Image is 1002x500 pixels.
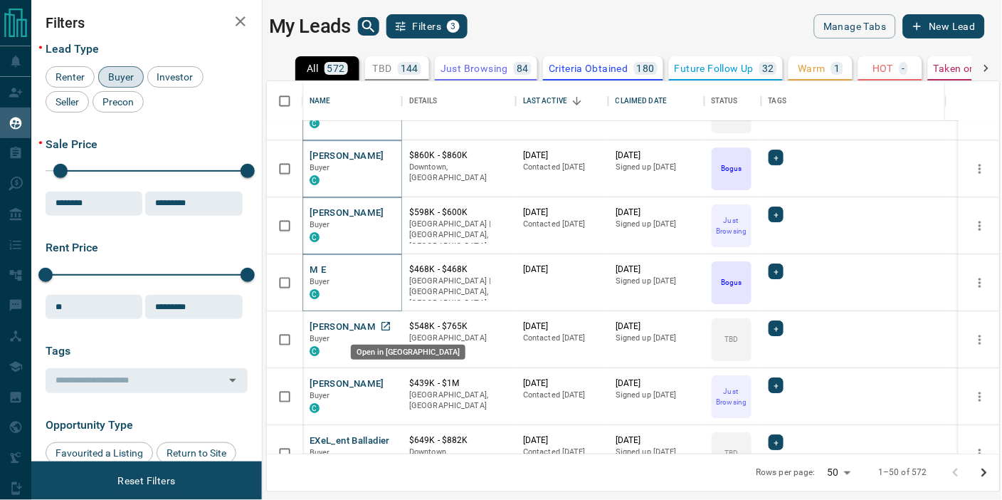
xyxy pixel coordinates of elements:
p: Just Browsing [713,386,750,407]
p: Future Follow Up [675,63,754,73]
div: Renter [46,66,95,88]
div: Tags [769,81,787,121]
p: [DATE] [616,434,697,447]
div: Details [402,81,516,121]
span: Seller [51,96,84,108]
span: 3 [448,21,458,31]
div: Investor [147,66,204,88]
button: [PERSON_NAME] [310,321,384,334]
span: Buyer [103,71,139,83]
button: more [969,386,991,407]
p: [GEOGRAPHIC_DATA] [409,333,509,344]
span: + [774,435,779,449]
div: + [769,150,784,165]
span: + [774,150,779,165]
div: + [769,377,784,393]
button: Sort [567,91,587,111]
div: Return to Site [157,442,236,464]
button: New Lead [903,14,985,38]
div: 50 [821,462,855,483]
div: condos.ca [310,346,320,356]
p: [GEOGRAPHIC_DATA], [GEOGRAPHIC_DATA] [409,390,509,412]
p: 32 [762,63,774,73]
span: Buyer [310,277,330,286]
span: + [774,264,779,278]
span: Investor [152,71,199,83]
span: Buyer [310,220,330,229]
p: [DATE] [616,150,697,162]
p: [DATE] [523,434,601,447]
a: Open in New Tab [376,317,395,335]
div: Open in [GEOGRAPHIC_DATA] [351,345,465,360]
div: Buyer [98,66,144,88]
p: Contacted [DATE] [523,333,601,344]
p: $548K - $765K [409,321,509,333]
p: [DATE] [523,377,601,390]
div: Favourited a Listing [46,442,153,464]
p: Signed up [DATE] [616,162,697,173]
span: + [774,321,779,335]
p: 144 [401,63,418,73]
p: $860K - $860K [409,150,509,162]
button: Go to next page [970,459,998,487]
p: 180 [637,63,655,73]
span: Buyer [310,163,330,172]
div: Details [409,81,438,121]
button: more [969,272,991,293]
p: [DATE] [523,321,601,333]
h2: Filters [46,14,248,31]
div: Precon [93,91,144,113]
p: Downtown, [GEOGRAPHIC_DATA] [409,162,509,184]
div: Last Active [523,81,567,121]
span: Return to Site [162,447,231,459]
p: TBD [724,448,738,459]
p: TBD [373,63,392,73]
button: Open [223,370,243,390]
div: condos.ca [310,118,320,128]
button: Manage Tabs [814,14,895,38]
p: 1–50 of 572 [879,467,927,479]
h1: My Leads [269,15,351,38]
span: Renter [51,71,90,83]
p: TBD [724,334,738,345]
p: $439K - $1M [409,377,509,390]
button: Filters3 [386,14,468,38]
p: 84 [517,63,529,73]
button: [PERSON_NAME] [310,207,384,220]
p: 572 [327,63,345,73]
p: Contacted [DATE] [523,219,601,230]
span: Rent Price [46,241,98,254]
div: + [769,207,784,222]
button: more [969,443,991,464]
div: Status [705,81,761,121]
div: condos.ca [310,175,320,185]
span: Sale Price [46,137,97,151]
div: + [769,264,784,279]
div: Name [302,81,402,121]
p: Warm [798,63,826,73]
p: - [902,63,905,73]
p: Criteria Obtained [549,63,628,73]
p: Signed up [DATE] [616,390,697,401]
span: Favourited a Listing [51,447,148,459]
button: search button [358,17,379,36]
p: [GEOGRAPHIC_DATA] | [GEOGRAPHIC_DATA], [GEOGRAPHIC_DATA] [409,276,509,309]
p: Bogus [721,163,742,174]
span: Opportunity Type [46,418,133,432]
p: Just Browsing [713,215,750,236]
p: Rows per page: [756,467,816,479]
button: more [969,158,991,179]
p: 1 [834,63,840,73]
div: + [769,321,784,336]
button: EXeL_ent Balladier [310,434,390,448]
p: Signed up [DATE] [616,447,697,458]
button: [PERSON_NAME] [310,377,384,391]
button: Reset Filters [108,469,184,493]
p: Bogus [721,277,742,288]
p: [DATE] [616,377,697,390]
p: [GEOGRAPHIC_DATA] | [GEOGRAPHIC_DATA], [GEOGRAPHIC_DATA] [409,219,509,252]
div: Status [712,81,738,121]
p: Contacted [DATE] [523,162,601,173]
button: more [969,215,991,236]
button: more [969,329,991,350]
